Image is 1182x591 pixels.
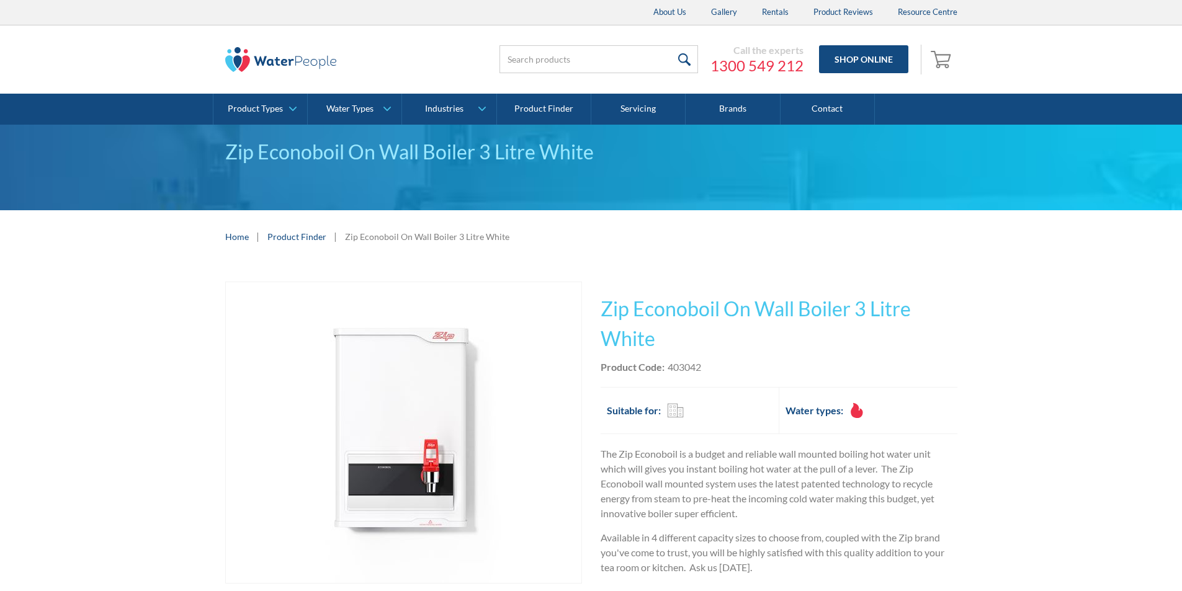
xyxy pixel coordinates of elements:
a: Open empty cart [928,45,957,74]
h1: Zip Econoboil On Wall Boiler 3 Litre White [601,294,957,353]
h2: Water types: [786,403,843,418]
a: Home [225,230,249,243]
input: Search products [499,45,698,73]
a: Industries [402,94,496,125]
div: Zip Econoboil On Wall Boiler 3 Litre White [225,137,957,167]
img: shopping cart [931,49,954,69]
img: The Water People [225,47,337,72]
div: Water Types [326,104,374,114]
div: Call the experts [710,44,804,56]
div: 403042 [668,360,701,375]
p: Available in 4 different capacity sizes to choose from, coupled with the Zip brand you've come to... [601,530,957,575]
a: Shop Online [819,45,908,73]
a: Water Types [308,94,401,125]
div: | [255,229,261,244]
a: open lightbox [225,282,582,584]
img: Zip Econoboil On Wall Boiler 3 Litre White [280,282,527,583]
div: Industries [425,104,463,114]
strong: Product Code: [601,361,665,373]
a: 1300 549 212 [710,56,804,75]
a: Product Finder [267,230,326,243]
a: Product Finder [497,94,591,125]
a: Brands [686,94,780,125]
a: Product Types [213,94,307,125]
p: The Zip Econoboil is a budget and reliable wall mounted boiling hot water unit which will gives y... [601,447,957,521]
div: Zip Econoboil On Wall Boiler 3 Litre White [345,230,509,243]
a: Servicing [591,94,686,125]
a: Contact [781,94,875,125]
div: Product Types [228,104,283,114]
h2: Suitable for: [607,403,661,418]
div: | [333,229,339,244]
